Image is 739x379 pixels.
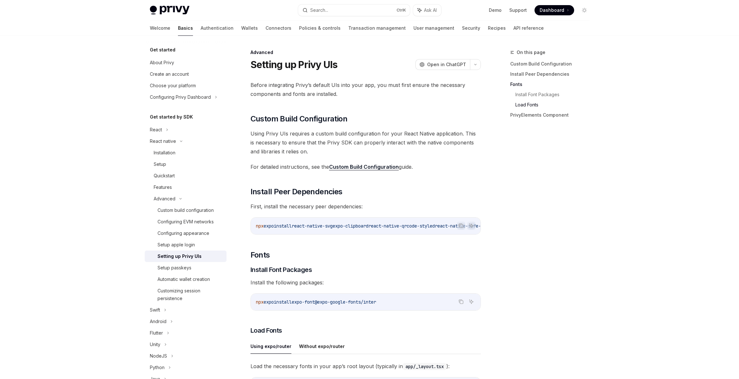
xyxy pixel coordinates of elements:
[510,79,595,89] a: Fonts
[150,137,176,145] div: React native
[145,68,227,80] a: Create an account
[315,299,376,305] span: @expo-google-fonts/inter
[488,20,506,36] a: Recipes
[510,59,595,69] a: Custom Build Configuration
[145,285,227,304] a: Customizing session persistence
[292,223,333,229] span: react-native-svg
[579,5,589,15] button: Toggle dark mode
[145,147,227,159] a: Installation
[413,20,454,36] a: User management
[145,182,227,193] a: Features
[329,164,399,170] a: Custom Build Configuration
[154,160,166,168] div: Setup
[299,20,341,36] a: Policies & controls
[154,183,172,191] div: Features
[158,218,214,226] div: Configuring EVM networks
[150,59,174,66] div: About Privy
[250,49,481,56] div: Advanced
[150,126,162,134] div: React
[145,262,227,274] a: Setup passkeys
[150,20,170,36] a: Welcome
[150,306,160,314] div: Swift
[145,159,227,170] a: Setup
[158,287,223,302] div: Customizing session persistence
[513,20,544,36] a: API reference
[150,70,189,78] div: Create an account
[274,299,292,305] span: install
[250,265,312,274] span: Install Font Packages
[333,223,368,229] span: expo-clipboard
[145,274,227,285] a: Automatic wallet creation
[250,114,347,124] span: Custom Build Configuration
[256,223,264,229] span: npx
[250,339,291,354] button: Using expo/router
[150,46,175,54] h5: Get started
[467,298,475,306] button: Ask AI
[435,223,512,229] span: react-native-safe-area-context
[250,129,481,156] span: Using Privy UIs requires a custom build configuration for your React Native application. This is ...
[145,228,227,239] a: Configuring appearance
[462,20,480,36] a: Security
[250,362,481,371] span: Load the necessary fonts in your app’s root layout (typically in ):
[489,7,502,13] a: Demo
[535,5,574,15] a: Dashboard
[467,221,475,230] button: Ask AI
[154,195,175,203] div: Advanced
[457,221,465,230] button: Copy the contents from the code block
[158,252,202,260] div: Setting up Privy UIs
[241,20,258,36] a: Wallets
[396,8,406,13] span: Ctrl K
[178,20,193,36] a: Basics
[250,202,481,211] span: First, install the necessary peer dependencies:
[145,251,227,262] a: Setting up Privy UIs
[250,81,481,98] span: Before integrating Privy’s default UIs into your app, you must first ensure the necessary compone...
[154,172,175,180] div: Quickstart
[517,49,545,56] span: On this page
[264,299,274,305] span: expo
[150,329,163,337] div: Flutter
[158,241,195,249] div: Setup apple login
[201,20,234,36] a: Authentication
[413,4,441,16] button: Ask AI
[250,250,270,260] span: Fonts
[145,170,227,182] a: Quickstart
[509,7,527,13] a: Support
[424,7,437,13] span: Ask AI
[540,7,564,13] span: Dashboard
[415,59,470,70] button: Open in ChatGPT
[274,223,292,229] span: install
[145,80,227,91] a: Choose your platform
[403,363,446,370] code: app/_layout.tsx
[368,223,435,229] span: react-native-qrcode-styled
[150,318,166,325] div: Android
[145,216,227,228] a: Configuring EVM networks
[266,20,291,36] a: Connectors
[150,113,193,121] h5: Get started by SDK
[292,299,315,305] span: expo-font
[145,57,227,68] a: About Privy
[250,187,343,197] span: Install Peer Dependencies
[150,364,165,371] div: Python
[158,264,191,272] div: Setup passkeys
[510,110,595,120] a: PrivyElements Component
[150,93,211,101] div: Configuring Privy Dashboard
[310,6,328,14] div: Search...
[250,59,338,70] h1: Setting up Privy UIs
[150,352,167,360] div: NodeJS
[256,299,264,305] span: npx
[158,229,209,237] div: Configuring appearance
[150,6,189,15] img: light logo
[299,339,345,354] button: Without expo/router
[264,223,274,229] span: expo
[298,4,410,16] button: Search...CtrlK
[145,239,227,251] a: Setup apple login
[158,206,214,214] div: Custom build configuration
[150,341,160,348] div: Unity
[515,89,595,100] a: Install Font Packages
[154,149,175,157] div: Installation
[250,162,481,171] span: For detailed instructions, see the guide.
[250,326,282,335] span: Load Fonts
[457,298,465,306] button: Copy the contents from the code block
[250,278,481,287] span: Install the following packages:
[145,205,227,216] a: Custom build configuration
